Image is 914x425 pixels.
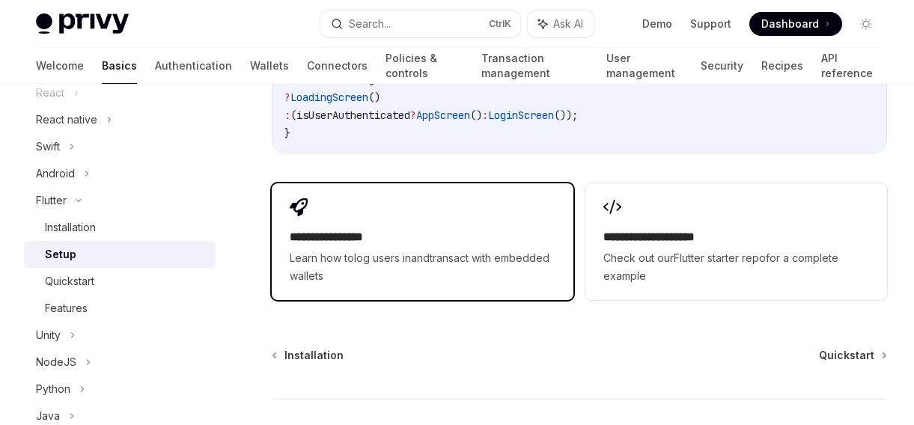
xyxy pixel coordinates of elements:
[36,48,84,84] a: Welcome
[528,10,594,37] button: Ask AI
[553,16,583,31] span: Ask AI
[272,183,573,300] a: **** **** **** *Learn how tolog users inandtransact with embedded wallets
[284,91,290,104] span: ?
[606,48,683,84] a: User management
[320,10,520,37] button: Search...CtrlK
[386,48,463,84] a: Policies & controls
[155,48,232,84] a: Authentication
[482,108,488,122] span: :
[36,165,75,183] div: Android
[642,16,672,31] a: Demo
[284,108,290,122] span: :
[821,48,878,84] a: API reference
[603,249,869,285] span: Check out our for a complete example
[701,48,743,84] a: Security
[45,218,96,236] div: Installation
[819,348,886,363] a: Quickstart
[250,48,289,84] a: Wallets
[36,13,129,34] img: light logo
[273,348,344,363] a: Installation
[45,245,76,263] div: Setup
[307,48,368,84] a: Connectors
[854,12,878,36] button: Toggle dark mode
[674,251,766,264] a: Flutter starter repo
[554,108,578,122] span: ());
[24,241,216,268] a: Setup
[481,48,589,84] a: Transaction management
[284,126,290,140] span: }
[24,214,216,241] a: Installation
[489,18,511,30] span: Ctrl K
[470,108,482,122] span: ()
[36,111,97,129] div: React native
[102,48,137,84] a: Basics
[690,16,731,31] a: Support
[36,192,67,210] div: Flutter
[749,12,842,36] a: Dashboard
[36,326,61,344] div: Unity
[290,249,555,285] span: Learn how to and
[36,353,76,371] div: NodeJS
[488,108,554,122] span: LoginScreen
[24,295,216,322] a: Features
[284,348,344,363] span: Installation
[349,15,391,33] div: Search...
[354,251,411,264] a: log users in
[24,268,216,295] a: Quickstart
[819,348,874,363] span: Quickstart
[36,380,70,398] div: Python
[45,272,94,290] div: Quickstart
[36,407,60,425] div: Java
[761,16,819,31] span: Dashboard
[368,91,380,104] span: ()
[410,108,416,122] span: ?
[36,138,60,156] div: Swift
[45,299,88,317] div: Features
[416,108,470,122] span: AppScreen
[761,48,803,84] a: Recipes
[290,91,368,104] span: LoadingScreen
[290,108,410,122] span: (isUserAuthenticated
